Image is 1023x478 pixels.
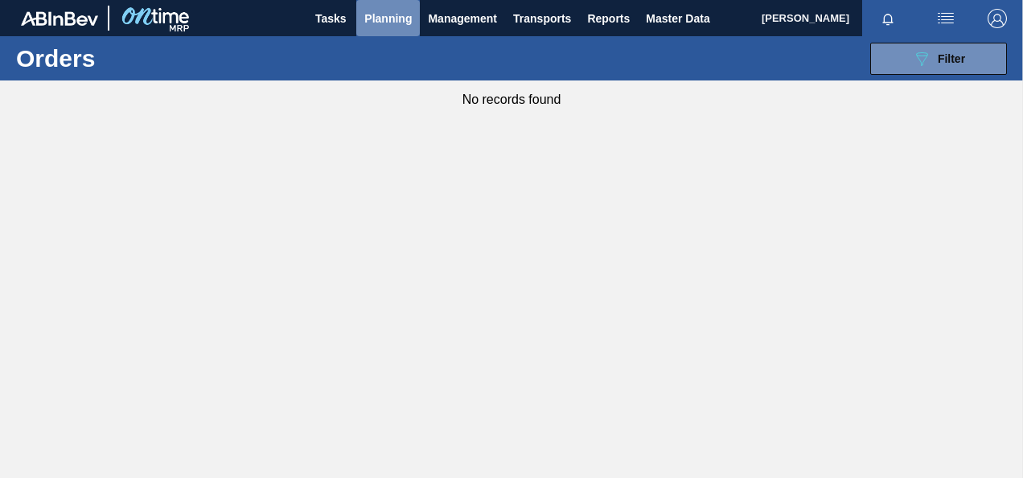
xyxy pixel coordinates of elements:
[16,49,238,68] h1: Orders
[313,9,348,28] span: Tasks
[513,9,571,28] span: Transports
[938,52,965,65] span: Filter
[646,9,709,28] span: Master Data
[870,43,1007,75] button: Filter
[21,11,98,26] img: TNhmsLtSVTkK8tSr43FrP2fwEKptu5GPRR3wAAAABJRU5ErkJggg==
[936,9,955,28] img: userActions
[587,9,630,28] span: Reports
[428,9,497,28] span: Management
[988,9,1007,28] img: Logout
[862,7,914,30] button: Notifications
[364,9,412,28] span: Planning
